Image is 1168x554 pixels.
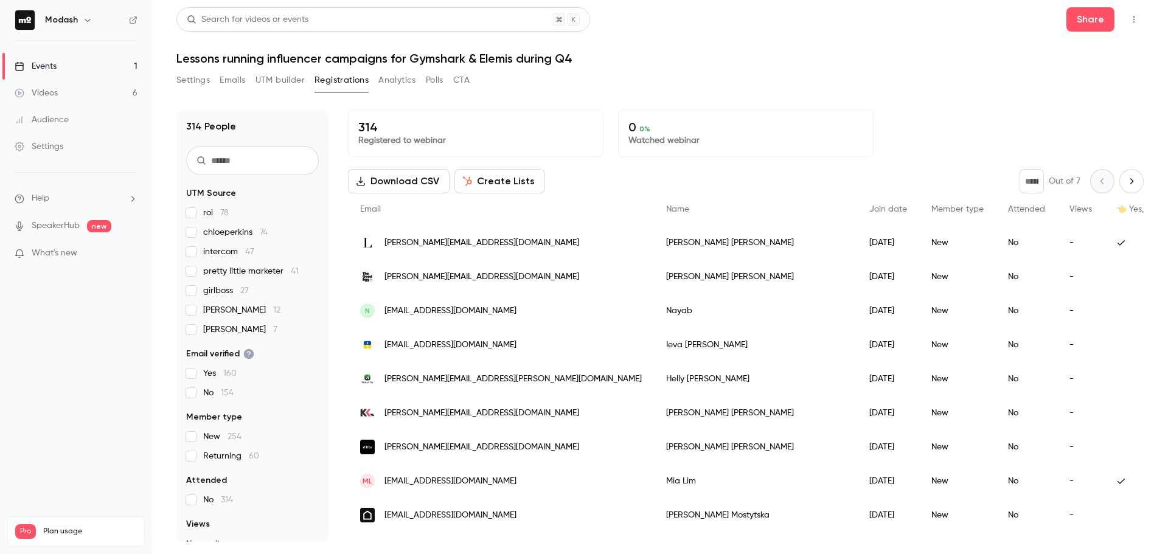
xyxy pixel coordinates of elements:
[1119,169,1144,193] button: Next page
[87,220,111,232] span: new
[15,10,35,30] img: Modash
[360,235,375,250] img: lounge.com
[857,260,919,294] div: [DATE]
[919,294,996,328] div: New
[260,228,268,237] span: 74
[1008,205,1045,213] span: Attended
[365,305,370,316] span: N
[919,396,996,430] div: New
[654,498,857,532] div: [PERSON_NAME] Mostytska
[203,304,280,316] span: [PERSON_NAME]
[32,247,77,260] span: What's new
[245,248,254,256] span: 47
[15,87,58,99] div: Videos
[1057,294,1104,328] div: -
[869,205,907,213] span: Join date
[360,269,375,284] img: thegoodegg.agency
[1057,362,1104,396] div: -
[360,372,375,386] img: riavita.com
[223,369,237,378] span: 160
[203,207,229,219] span: roi
[453,71,470,90] button: CTA
[1057,464,1104,498] div: -
[228,432,242,441] span: 254
[15,524,36,539] span: Pro
[919,498,996,532] div: New
[32,220,80,232] a: SpeakerHub
[384,305,516,317] span: [EMAIL_ADDRESS][DOMAIN_NAME]
[203,367,237,379] span: Yes
[996,260,1057,294] div: No
[203,450,259,462] span: Returning
[931,205,984,213] span: Member type
[919,362,996,396] div: New
[203,246,254,258] span: intercom
[186,348,254,360] span: Email verified
[358,120,593,134] p: 314
[1057,396,1104,430] div: -
[123,248,137,259] iframe: Noticeable Trigger
[654,362,857,396] div: Helly [PERSON_NAME]
[1057,226,1104,260] div: -
[1057,260,1104,294] div: -
[996,226,1057,260] div: No
[203,226,268,238] span: chloeperkins
[315,71,369,90] button: Registrations
[996,396,1057,430] div: No
[857,498,919,532] div: [DATE]
[360,338,375,352] img: omnisend.com
[666,205,689,213] span: Name
[358,134,593,147] p: Registered to webinar
[186,474,227,486] span: Attended
[32,192,49,205] span: Help
[996,498,1057,532] div: No
[1049,175,1080,187] p: Out of 7
[996,294,1057,328] div: No
[360,508,375,522] img: wellneum.net
[273,306,280,314] span: 12
[654,260,857,294] div: [PERSON_NAME] [PERSON_NAME]
[221,496,233,504] span: 314
[384,237,579,249] span: [PERSON_NAME][EMAIL_ADDRESS][DOMAIN_NAME]
[360,205,381,213] span: Email
[186,538,319,550] p: No results
[654,464,857,498] div: Mia Lim
[1057,498,1104,532] div: -
[919,328,996,362] div: New
[1069,205,1092,213] span: Views
[15,60,57,72] div: Events
[857,294,919,328] div: [DATE]
[857,226,919,260] div: [DATE]
[857,328,919,362] div: [DATE]
[220,71,245,90] button: Emails
[15,140,63,153] div: Settings
[996,362,1057,396] div: No
[384,373,642,386] span: [PERSON_NAME][EMAIL_ADDRESS][PERSON_NAME][DOMAIN_NAME]
[857,464,919,498] div: [DATE]
[249,452,259,460] span: 60
[203,324,277,336] span: [PERSON_NAME]
[654,430,857,464] div: [PERSON_NAME] [PERSON_NAME]
[654,294,857,328] div: Nayab
[996,464,1057,498] div: No
[186,411,242,423] span: Member type
[384,509,516,522] span: [EMAIL_ADDRESS][DOMAIN_NAME]
[996,328,1057,362] div: No
[454,169,545,193] button: Create Lists
[203,494,233,506] span: No
[15,192,137,205] li: help-dropdown-opener
[384,475,516,488] span: [EMAIL_ADDRESS][DOMAIN_NAME]
[176,71,210,90] button: Settings
[919,260,996,294] div: New
[15,114,69,126] div: Audience
[654,328,857,362] div: Ieva [PERSON_NAME]
[240,286,249,295] span: 27
[654,396,857,430] div: [PERSON_NAME] [PERSON_NAME]
[857,396,919,430] div: [DATE]
[348,169,450,193] button: Download CSV
[1057,328,1104,362] div: -
[186,119,236,134] h1: 314 People
[360,406,375,420] img: klikkbar.no
[919,226,996,260] div: New
[43,527,137,536] span: Plan usage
